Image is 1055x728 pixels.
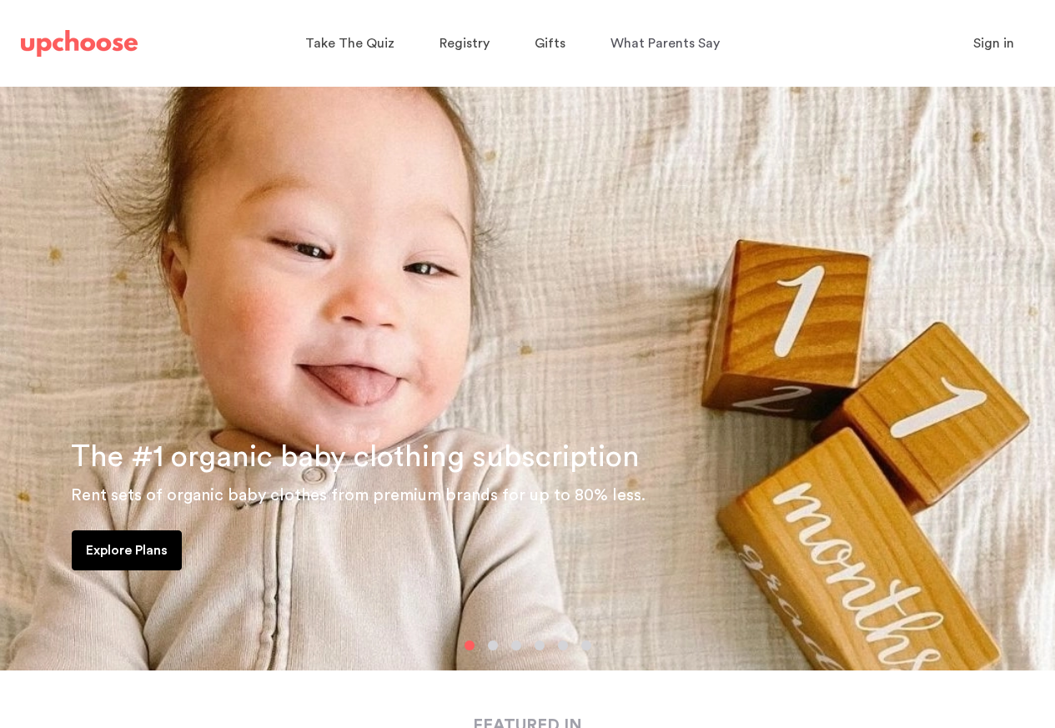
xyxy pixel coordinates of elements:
[952,27,1035,60] button: Sign in
[610,28,725,60] a: What Parents Say
[440,28,495,60] a: Registry
[610,37,720,50] span: What Parents Say
[973,37,1014,50] span: Sign in
[21,30,138,57] img: UpChoose
[71,482,1035,509] p: Rent sets of organic baby clothes from premium brands for up to 80% less.
[71,442,640,472] span: The #1 organic baby clothing subscription
[21,27,138,61] a: UpChoose
[86,540,168,560] p: Explore Plans
[305,28,399,60] a: Take The Quiz
[72,530,182,570] a: Explore Plans
[535,37,565,50] span: Gifts
[440,37,490,50] span: Registry
[535,28,570,60] a: Gifts
[305,37,394,50] span: Take The Quiz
